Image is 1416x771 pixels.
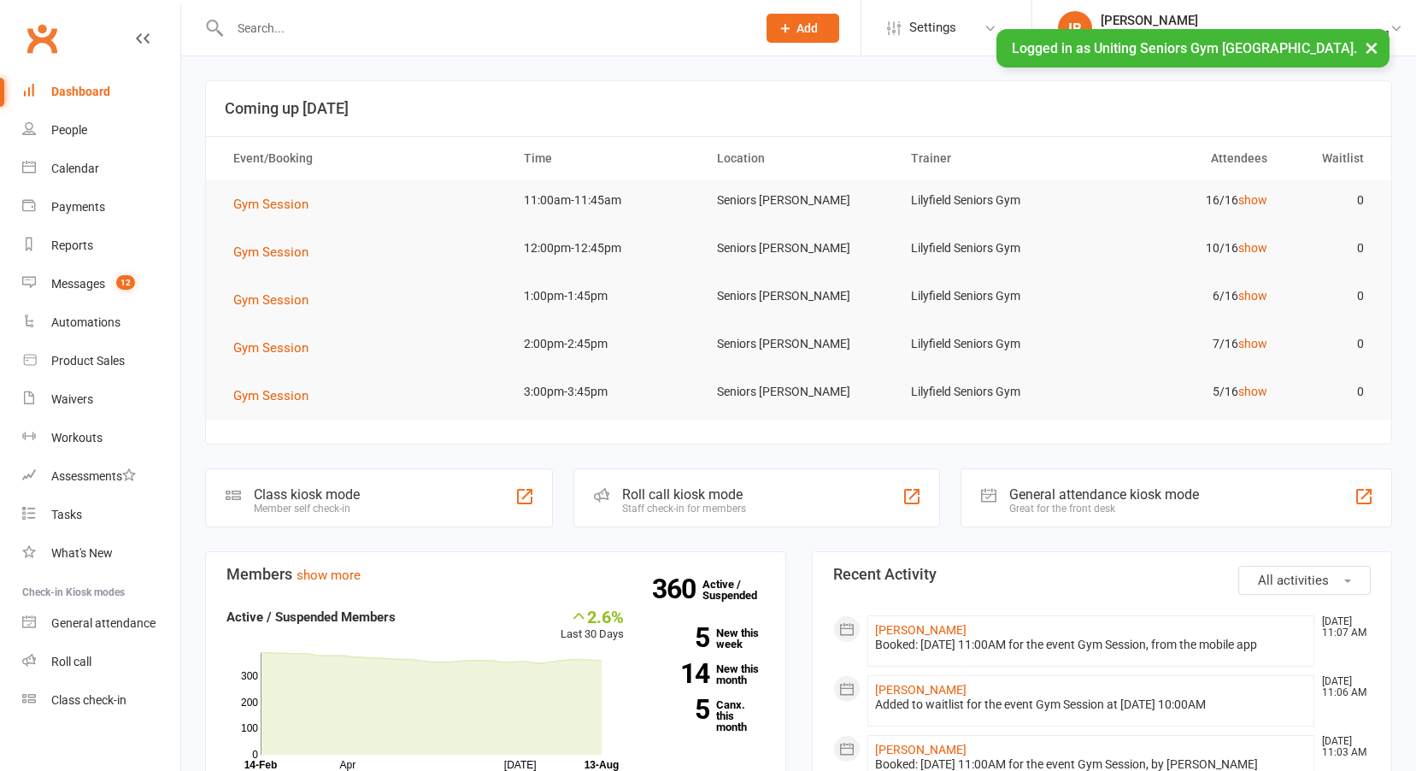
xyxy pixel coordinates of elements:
[1238,337,1267,350] a: show
[233,197,308,212] span: Gym Session
[1012,40,1357,56] span: Logged in as Uniting Seniors Gym [GEOGRAPHIC_DATA].
[51,200,105,214] div: Payments
[652,576,702,602] strong: 360
[21,17,63,60] a: Clubworx
[649,699,765,733] a: 5Canx. this month
[702,228,896,268] td: Seniors [PERSON_NAME]
[649,625,709,650] strong: 5
[1009,486,1199,503] div: General attendance kiosk mode
[51,469,136,483] div: Assessments
[796,21,818,35] span: Add
[233,292,308,308] span: Gym Session
[702,276,896,316] td: Seniors [PERSON_NAME]
[233,385,320,406] button: Gym Session
[1009,503,1199,515] div: Great for the front desk
[225,16,744,40] input: Search...
[1356,29,1387,66] button: ×
[22,419,180,457] a: Workouts
[1283,180,1379,221] td: 0
[702,324,896,364] td: Seniors [PERSON_NAME]
[649,661,709,686] strong: 14
[1283,276,1379,316] td: 0
[22,342,180,380] a: Product Sales
[561,607,624,644] div: Last 30 Days
[51,277,105,291] div: Messages
[1238,289,1267,303] a: show
[1058,11,1092,45] div: IB
[896,324,1090,364] td: Lilyfield Seniors Gym
[22,150,180,188] a: Calendar
[22,227,180,265] a: Reports
[875,623,967,637] a: [PERSON_NAME]
[226,609,396,625] strong: Active / Suspended Members
[233,290,320,310] button: Gym Session
[233,242,320,262] button: Gym Session
[896,137,1090,180] th: Trainer
[1313,616,1370,639] time: [DATE] 11:07 AM
[1283,137,1379,180] th: Waitlist
[22,604,180,643] a: General attendance kiosk mode
[51,508,82,521] div: Tasks
[225,100,1372,117] h3: Coming up [DATE]
[51,616,156,630] div: General attendance
[875,743,967,756] a: [PERSON_NAME]
[649,627,765,650] a: 5New this week
[22,496,180,534] a: Tasks
[702,180,896,221] td: Seniors [PERSON_NAME]
[702,137,896,180] th: Location
[218,137,508,180] th: Event/Booking
[896,372,1090,412] td: Lilyfield Seniors Gym
[1089,324,1283,364] td: 7/16
[875,697,1307,712] div: Added to waitlist for the event Gym Session at [DATE] 10:00AM
[896,276,1090,316] td: Lilyfield Seniors Gym
[22,111,180,150] a: People
[909,9,956,47] span: Settings
[233,194,320,215] button: Gym Session
[22,188,180,227] a: Payments
[1283,228,1379,268] td: 0
[649,697,709,722] strong: 5
[875,638,1307,652] div: Booked: [DATE] 11:00AM for the event Gym Session, from the mobile app
[51,238,93,252] div: Reports
[1101,13,1390,28] div: [PERSON_NAME]
[508,228,702,268] td: 12:00pm-12:45pm
[1089,276,1283,316] td: 6/16
[1238,193,1267,207] a: show
[875,683,967,697] a: [PERSON_NAME]
[51,315,120,329] div: Automations
[1238,241,1267,255] a: show
[1101,28,1390,44] div: Uniting Seniors [PERSON_NAME][GEOGRAPHIC_DATA]
[51,123,87,137] div: People
[233,244,308,260] span: Gym Session
[51,392,93,406] div: Waivers
[22,303,180,342] a: Automations
[22,643,180,681] a: Roll call
[508,180,702,221] td: 11:00am-11:45am
[254,503,360,515] div: Member self check-in
[116,275,135,290] span: 12
[622,486,746,503] div: Roll call kiosk mode
[1283,372,1379,412] td: 0
[51,546,113,560] div: What's New
[1283,324,1379,364] td: 0
[233,338,320,358] button: Gym Session
[702,372,896,412] td: Seniors [PERSON_NAME]
[1313,736,1370,758] time: [DATE] 11:03 AM
[508,276,702,316] td: 1:00pm-1:45pm
[1089,180,1283,221] td: 16/16
[297,568,361,583] a: show more
[1313,676,1370,698] time: [DATE] 11:06 AM
[833,566,1372,583] h3: Recent Activity
[22,73,180,111] a: Dashboard
[1089,372,1283,412] td: 5/16
[226,566,765,583] h3: Members
[1238,566,1371,595] button: All activities
[1258,573,1329,588] span: All activities
[22,380,180,419] a: Waivers
[1089,228,1283,268] td: 10/16
[233,340,308,356] span: Gym Session
[22,265,180,303] a: Messages 12
[649,663,765,686] a: 14New this month
[254,486,360,503] div: Class kiosk mode
[896,180,1090,221] td: Lilyfield Seniors Gym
